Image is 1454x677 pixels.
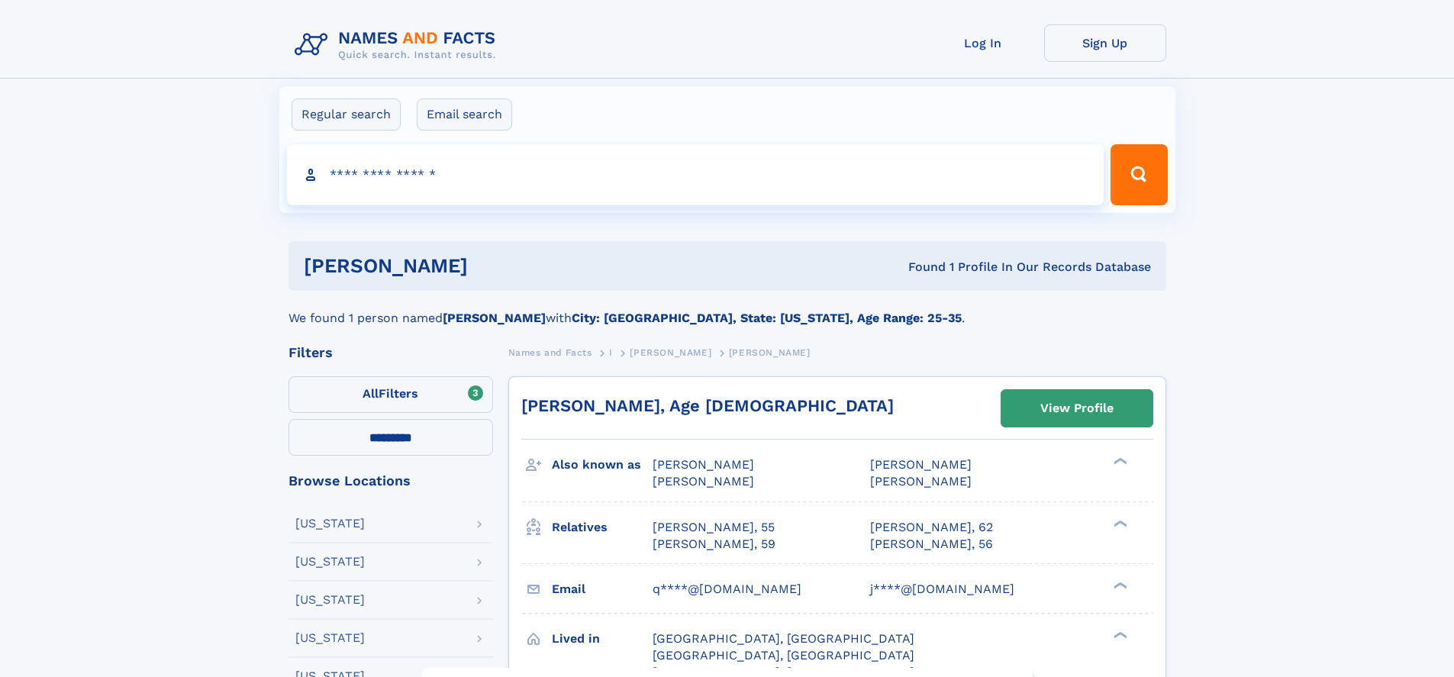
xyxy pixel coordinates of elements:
[653,536,775,553] a: [PERSON_NAME], 59
[552,514,653,540] h3: Relatives
[295,632,365,644] div: [US_STATE]
[1110,580,1128,590] div: ❯
[1110,630,1128,640] div: ❯
[552,626,653,652] h3: Lived in
[508,343,592,362] a: Names and Facts
[870,536,993,553] a: [PERSON_NAME], 56
[870,457,972,472] span: [PERSON_NAME]
[295,517,365,530] div: [US_STATE]
[653,631,914,646] span: [GEOGRAPHIC_DATA], [GEOGRAPHIC_DATA]
[653,474,754,488] span: [PERSON_NAME]
[630,343,711,362] a: [PERSON_NAME]
[653,519,775,536] a: [PERSON_NAME], 55
[304,256,688,276] h1: [PERSON_NAME]
[653,457,754,472] span: [PERSON_NAME]
[289,474,493,488] div: Browse Locations
[289,346,493,359] div: Filters
[572,311,962,325] b: City: [GEOGRAPHIC_DATA], State: [US_STATE], Age Range: 25-35
[289,24,508,66] img: Logo Names and Facts
[922,24,1044,62] a: Log In
[630,347,711,358] span: [PERSON_NAME]
[552,452,653,478] h3: Also known as
[289,376,493,413] label: Filters
[1110,456,1128,466] div: ❯
[289,291,1166,327] div: We found 1 person named with .
[295,594,365,606] div: [US_STATE]
[552,576,653,602] h3: Email
[1001,390,1153,427] a: View Profile
[688,259,1151,276] div: Found 1 Profile In Our Records Database
[292,98,401,131] label: Regular search
[1110,518,1128,528] div: ❯
[729,347,811,358] span: [PERSON_NAME]
[287,144,1104,205] input: search input
[1040,391,1114,426] div: View Profile
[609,343,613,362] a: I
[443,311,546,325] b: [PERSON_NAME]
[870,474,972,488] span: [PERSON_NAME]
[1044,24,1166,62] a: Sign Up
[363,386,379,401] span: All
[609,347,613,358] span: I
[1111,144,1167,205] button: Search Button
[870,519,993,536] a: [PERSON_NAME], 62
[521,396,894,415] a: [PERSON_NAME], Age [DEMOGRAPHIC_DATA]
[417,98,512,131] label: Email search
[653,648,914,662] span: [GEOGRAPHIC_DATA], [GEOGRAPHIC_DATA]
[295,556,365,568] div: [US_STATE]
